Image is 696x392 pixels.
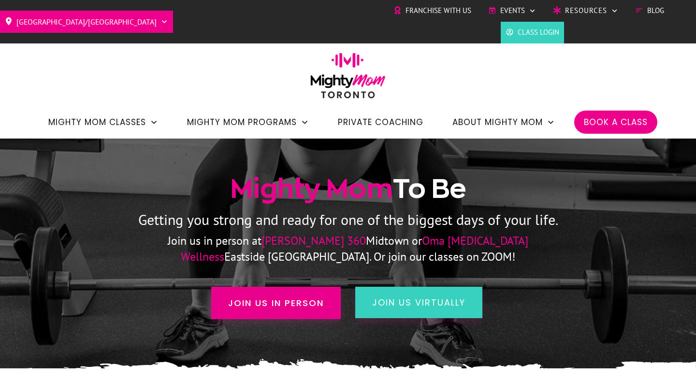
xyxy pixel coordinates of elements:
[406,3,471,18] span: Franchise with Us
[553,3,618,18] a: Resources
[261,233,366,248] span: [PERSON_NAME] 360
[187,114,309,130] a: Mighty Mom Programs
[58,207,638,233] p: Getting you strong and ready for one of the biggest days of your life.
[338,114,423,130] a: Private Coaching
[5,14,168,29] a: [GEOGRAPHIC_DATA]/[GEOGRAPHIC_DATA]
[16,14,157,29] span: [GEOGRAPHIC_DATA]/[GEOGRAPHIC_DATA]
[488,3,536,18] a: Events
[452,114,543,130] span: About Mighty Mom
[228,296,324,309] span: Join us in person
[58,171,638,206] h1: To Be
[305,53,391,105] img: mightymom-logo-toronto
[187,114,297,130] span: Mighty Mom Programs
[635,3,664,18] a: Blog
[584,114,648,130] a: Book a Class
[518,25,559,40] span: Class Login
[48,114,158,130] a: Mighty Mom Classes
[393,3,471,18] a: Franchise with Us
[500,3,525,18] span: Events
[181,233,528,264] span: Oma [MEDICAL_DATA] Wellness
[355,287,482,318] a: join us virtually
[230,174,393,203] span: Mighty Mom
[48,114,146,130] span: Mighty Mom Classes
[647,3,664,18] span: Blog
[565,3,607,18] span: Resources
[127,233,569,265] p: Join us in person at Midtown or Eastside [GEOGRAPHIC_DATA]. Or join our classes on ZOOM!
[452,114,555,130] a: About Mighty Mom
[211,287,341,319] a: Join us in person
[372,296,465,308] span: join us virtually
[506,25,559,40] a: Class Login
